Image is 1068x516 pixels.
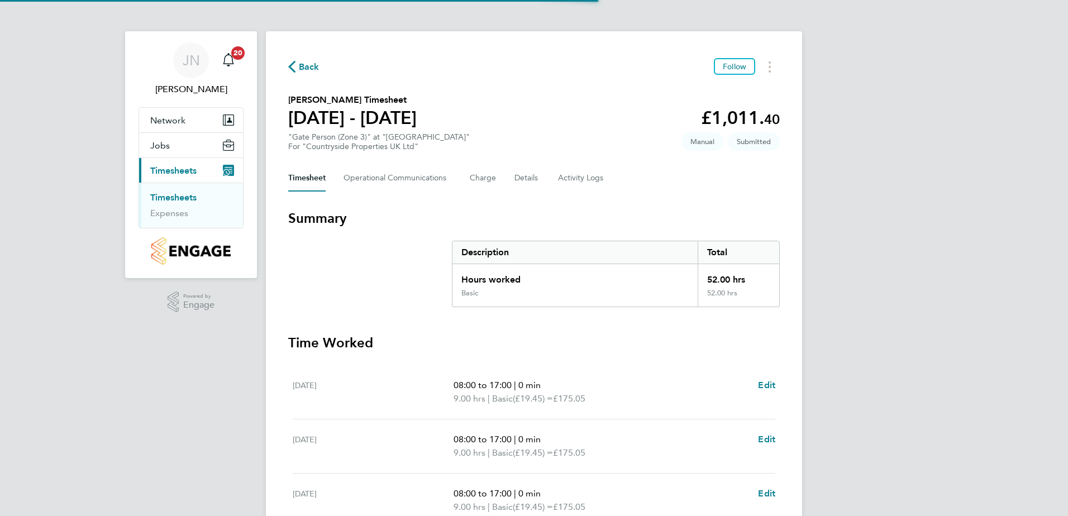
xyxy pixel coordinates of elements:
a: Go to home page [139,237,244,265]
span: 08:00 to 17:00 [454,434,512,445]
span: 20 [231,46,245,60]
span: | [488,393,490,404]
span: This timesheet is Submitted. [728,132,780,151]
button: Network [139,108,243,132]
a: 20 [217,42,240,78]
h3: Time Worked [288,334,780,352]
button: Timesheets [139,158,243,183]
span: | [514,488,516,499]
div: Basic [461,289,478,298]
nav: Main navigation [125,31,257,278]
span: Joe Nicklin [139,83,244,96]
span: This timesheet was manually created. [681,132,723,151]
a: Edit [758,379,775,392]
div: 52.00 hrs [698,289,779,307]
div: 52.00 hrs [698,264,779,289]
button: Back [288,60,320,74]
span: 0 min [518,380,541,390]
span: Basic [492,500,513,514]
button: Activity Logs [558,165,605,192]
span: Follow [723,61,746,71]
h2: [PERSON_NAME] Timesheet [288,93,417,107]
span: 0 min [518,488,541,499]
button: Timesheet [288,165,326,192]
div: [DATE] [293,433,454,460]
app-decimal: £1,011. [701,107,780,128]
span: | [488,501,490,512]
span: Powered by [183,292,214,301]
span: Back [299,60,320,74]
div: Timesheets [139,183,243,228]
span: Edit [758,488,775,499]
span: £175.05 [553,501,585,512]
span: JN [183,53,200,68]
a: JN[PERSON_NAME] [139,42,244,96]
span: Basic [492,446,513,460]
span: 9.00 hrs [454,501,485,512]
div: [DATE] [293,379,454,405]
a: Timesheets [150,192,197,203]
span: (£19.45) = [513,447,553,458]
div: Total [698,241,779,264]
span: | [514,434,516,445]
button: Charge [470,165,497,192]
span: £175.05 [553,393,585,404]
h1: [DATE] - [DATE] [288,107,417,129]
a: Edit [758,487,775,500]
button: Details [514,165,540,192]
span: 9.00 hrs [454,447,485,458]
img: countryside-properties-logo-retina.png [151,237,230,265]
a: Expenses [150,208,188,218]
span: | [514,380,516,390]
span: 08:00 to 17:00 [454,488,512,499]
span: £175.05 [553,447,585,458]
h3: Summary [288,209,780,227]
button: Timesheets Menu [760,58,780,75]
span: Timesheets [150,165,197,176]
div: [DATE] [293,487,454,514]
div: Hours worked [452,264,698,289]
span: Edit [758,434,775,445]
div: "Gate Person (Zone 3)" at "[GEOGRAPHIC_DATA]" [288,132,470,151]
span: 0 min [518,434,541,445]
a: Edit [758,433,775,446]
div: For "Countryside Properties UK Ltd" [288,142,470,151]
span: Basic [492,392,513,405]
span: (£19.45) = [513,393,553,404]
span: | [488,447,490,458]
span: 40 [764,111,780,127]
div: Description [452,241,698,264]
button: Jobs [139,133,243,157]
span: 08:00 to 17:00 [454,380,512,390]
span: Edit [758,380,775,390]
span: Network [150,115,185,126]
span: 9.00 hrs [454,393,485,404]
button: Follow [714,58,755,75]
span: (£19.45) = [513,501,553,512]
span: Jobs [150,140,170,151]
div: Summary [452,241,780,307]
span: Engage [183,300,214,310]
button: Operational Communications [344,165,452,192]
a: Powered byEngage [168,292,215,313]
